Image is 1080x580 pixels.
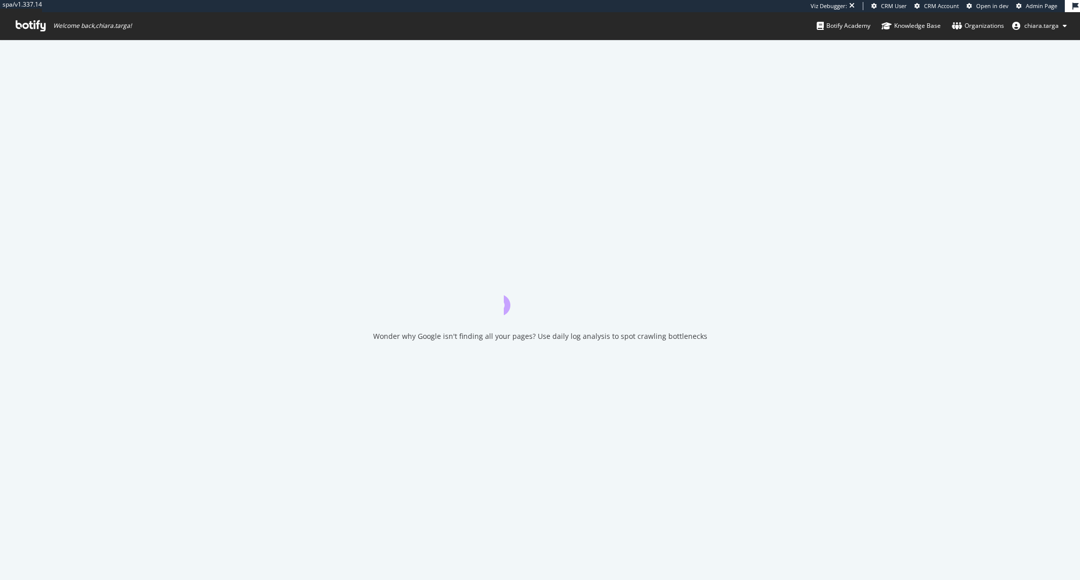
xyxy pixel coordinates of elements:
span: chiara.targa [1024,21,1059,30]
div: Botify Academy [817,21,870,31]
a: Organizations [952,12,1004,40]
div: Viz Debugger: [811,2,847,10]
a: Admin Page [1016,2,1057,10]
span: Welcome back, chiara.targa ! [53,22,132,30]
span: CRM User [881,2,907,10]
div: Knowledge Base [882,21,941,31]
span: CRM Account [924,2,959,10]
a: Open in dev [967,2,1009,10]
span: Admin Page [1026,2,1057,10]
a: CRM User [871,2,907,10]
div: animation [504,279,577,315]
a: Botify Academy [817,12,870,40]
a: CRM Account [914,2,959,10]
div: Organizations [952,21,1004,31]
a: Knowledge Base [882,12,941,40]
span: Open in dev [976,2,1009,10]
div: Wonder why Google isn't finding all your pages? Use daily log analysis to spot crawling bottlenecks [373,331,707,341]
button: chiara.targa [1004,18,1075,34]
